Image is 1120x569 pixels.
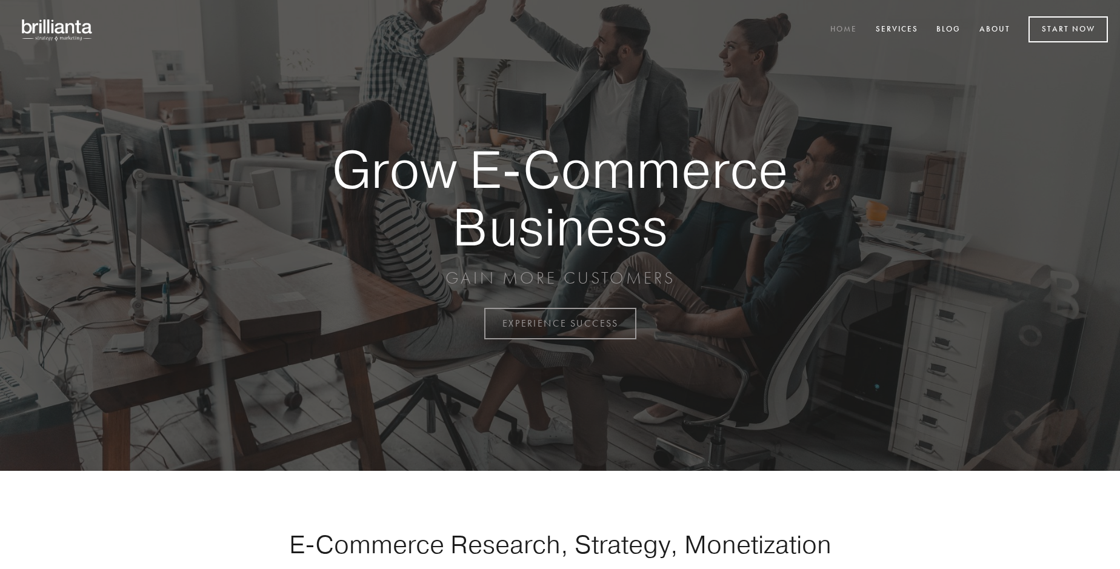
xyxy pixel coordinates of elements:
a: Start Now [1028,16,1108,42]
a: EXPERIENCE SUCCESS [484,308,636,339]
a: Blog [928,20,968,40]
h1: E-Commerce Research, Strategy, Monetization [251,529,869,559]
a: About [972,20,1018,40]
a: Home [822,20,865,40]
p: GAIN MORE CUSTOMERS [290,267,830,289]
a: Services [868,20,926,40]
strong: Grow E-Commerce Business [290,141,830,255]
img: brillianta - research, strategy, marketing [12,12,103,47]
